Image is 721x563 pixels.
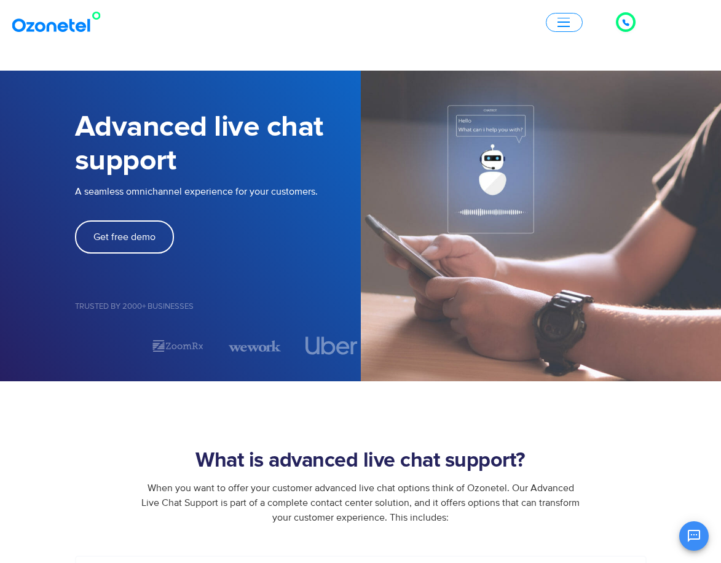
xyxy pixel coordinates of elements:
[152,335,204,357] img: zoomrx.svg
[141,482,580,524] span: When you want to offer your customer advanced live chat options think of Ozonetel. Our Advanced L...
[679,521,709,551] button: Open chat
[152,335,204,357] div: 2 / 7
[229,335,281,357] div: 3 / 7
[75,335,358,357] div: Image Carousel
[305,336,358,355] div: 4 / 7
[75,220,174,254] a: Get free demo
[93,232,156,242] span: Get free demo
[229,335,281,357] img: wework.svg
[75,449,647,473] h2: What is advanced live chat support?
[75,303,358,311] h5: Trusted by 2000+ Businesses
[75,338,127,353] div: 1 / 7
[75,111,358,178] h1: Advanced live chat support
[305,336,358,355] img: uber.svg
[75,184,358,199] p: A seamless omnichannel experience for your customers.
